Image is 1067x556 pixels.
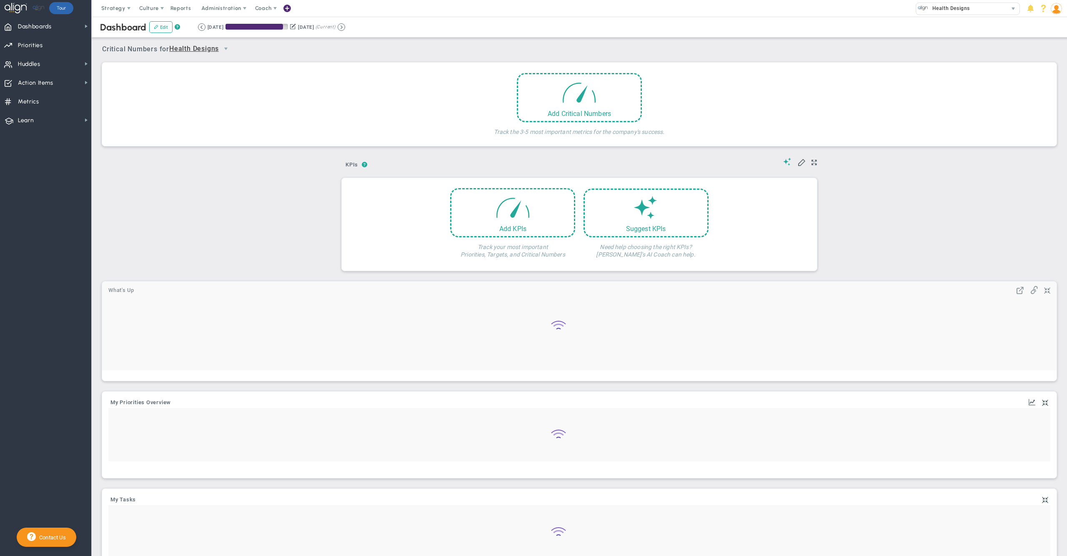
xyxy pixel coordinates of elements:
span: KPIs [342,158,362,171]
a: My Tasks [110,497,136,503]
h4: Need help choosing the right KPIs? [PERSON_NAME]'s AI Coach can help. [584,237,709,258]
span: My Priorities Overview [110,400,171,405]
h4: Track your most important Priorities, Targets, and Critical Numbers [450,237,575,258]
img: 124584.Person.photo [1051,3,1062,14]
button: Go to next period [338,23,345,31]
span: Huddles [18,55,40,73]
span: Suggestions (AI Feature) [783,158,791,166]
h4: Track the 3-5 most important metrics for the company's success. [494,122,664,136]
span: Learn [18,112,34,129]
span: Dashboard [100,22,146,33]
div: Suggest KPIs [585,225,707,233]
span: Metrics [18,93,39,111]
span: Strategy [101,5,125,11]
span: Coach [255,5,272,11]
span: Priorities [18,37,43,54]
button: Edit [149,21,173,33]
div: [DATE] [298,23,314,31]
span: Administration [201,5,241,11]
div: Period Progress: 92% Day 84 of 91 with 7 remaining. [225,24,288,30]
img: 24740.Company.photo [918,3,928,13]
span: Health Designs [169,44,219,54]
button: KPIs [342,158,362,173]
button: Go to previous period [198,23,205,31]
span: select [1007,3,1019,15]
div: Add Critical Numbers [518,110,641,118]
span: Edit My KPIs [797,158,806,166]
span: Action Items [18,74,53,92]
button: My Priorities Overview [110,400,171,406]
div: [DATE] [208,23,223,31]
span: Critical Numbers for [102,42,235,57]
div: Add KPIs [451,225,574,233]
span: Contact Us [36,534,66,541]
span: My Tasks [110,497,136,503]
span: select [219,42,233,56]
span: (Current) [316,23,336,31]
span: Culture [139,5,159,11]
span: Dashboards [18,18,52,35]
span: Health Designs [928,3,970,14]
